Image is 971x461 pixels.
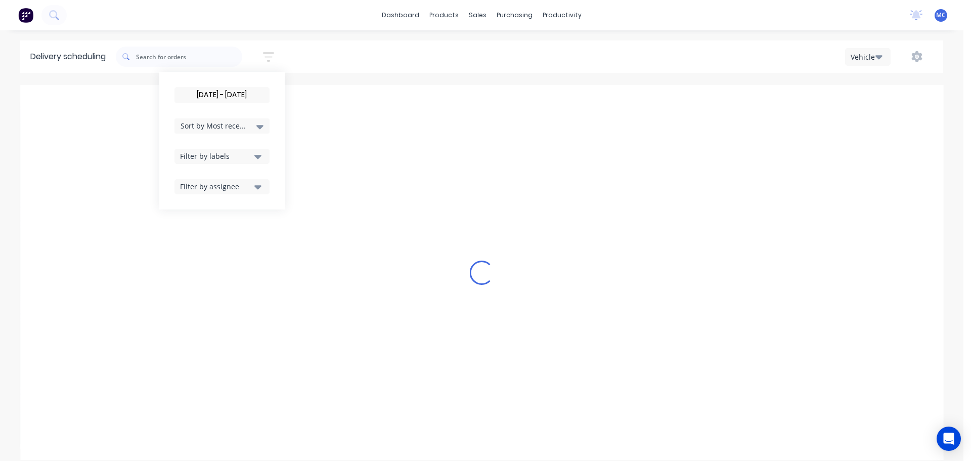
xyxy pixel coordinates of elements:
[492,8,538,23] div: purchasing
[851,52,880,62] div: Vehicle
[136,47,242,67] input: Search for orders
[174,179,270,194] button: Filter by assignee
[937,427,961,451] div: Open Intercom Messenger
[845,48,891,66] button: Vehicle
[20,40,116,73] div: Delivery scheduling
[936,11,946,20] span: MC
[18,8,33,23] img: Factory
[174,149,270,164] button: Filter by labels
[175,88,269,103] input: Required Date
[424,8,464,23] div: products
[377,8,424,23] a: dashboard
[538,8,587,23] div: productivity
[464,8,492,23] div: sales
